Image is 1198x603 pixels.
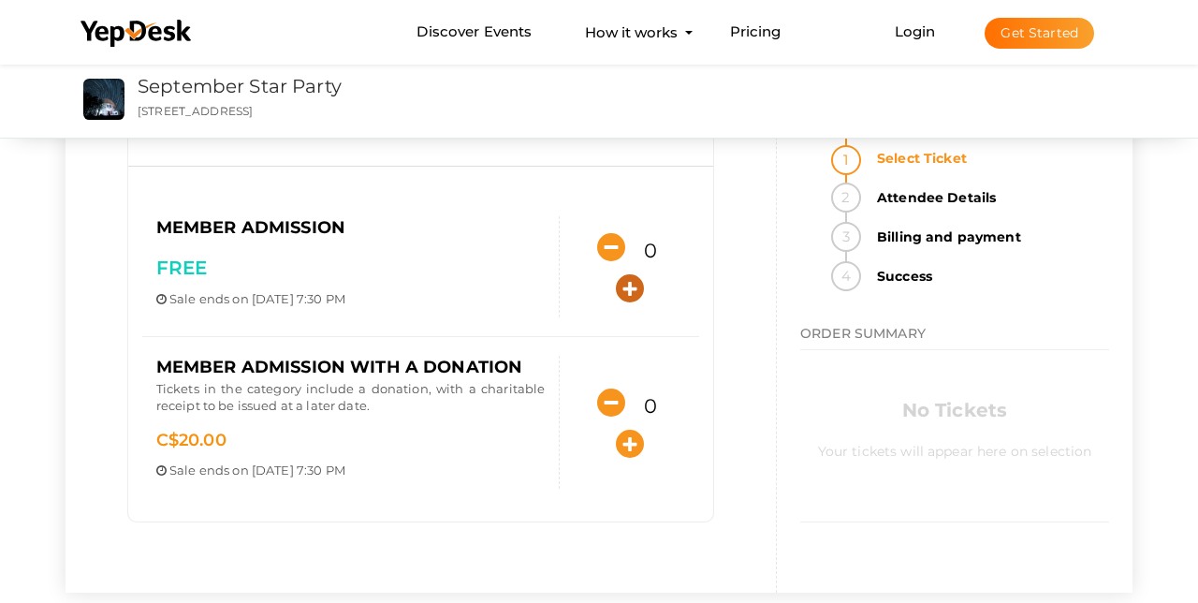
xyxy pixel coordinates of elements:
[579,15,683,50] button: How it works
[866,222,1109,252] strong: Billing and payment
[866,143,1109,173] strong: Select Ticket
[138,75,342,97] a: September Star Party
[416,15,532,50] a: Discover Events
[156,430,179,450] span: C$
[985,18,1094,49] button: Get Started
[156,255,546,282] p: FREE
[156,380,546,419] p: Tickets in the category include a donation, with a charitable receipt to be issued at a later date.
[730,15,782,50] a: Pricing
[156,462,546,479] p: ends on [DATE] 7:30 PM
[156,290,546,308] p: ends on [DATE] 7:30 PM
[156,217,345,238] span: Member Admission
[866,183,1109,213] strong: Attendee Details
[156,430,226,450] span: 20.00
[83,79,124,120] img: 7MAUYWPU_small.jpeg
[138,131,705,149] a: Member Admission
[156,357,522,377] span: Member Admission with a Donation
[169,291,197,306] span: Sale
[866,261,1109,291] strong: Success
[902,399,1007,421] b: No Tickets
[800,325,926,342] span: ORDER SUMMARY
[895,22,936,40] a: Login
[138,103,737,119] p: [STREET_ADDRESS]
[169,463,197,478] span: Sale
[818,428,1092,461] label: Your tickets will appear here on selection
